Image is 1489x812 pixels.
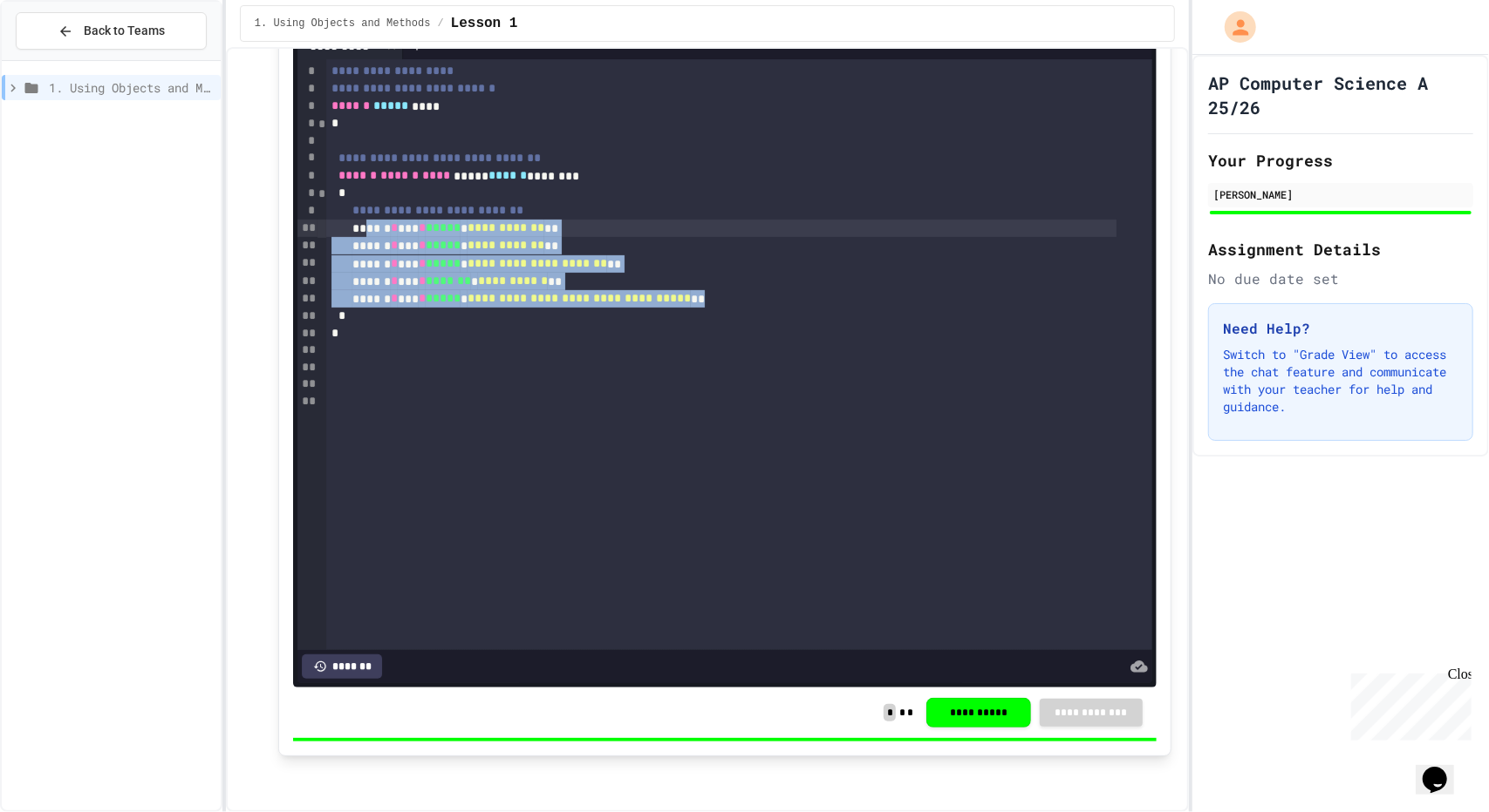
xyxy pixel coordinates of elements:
h2: Your Progress [1208,148,1473,173]
h2: Assignment Details [1208,237,1473,261]
div: [PERSON_NAME] [1213,186,1468,202]
h1: AP Computer Science A 25/26 [1208,71,1473,119]
h3: Need Help? [1223,318,1458,339]
button: Back to Teams [16,12,207,50]
span: Back to Teams [84,22,165,40]
span: / [437,17,443,30]
iframe: chat widget [1416,742,1472,795]
p: Switch to "Grade View" to access the chat feature and communicate with your teacher for help and ... [1223,346,1458,416]
iframe: chat widget [1344,667,1472,741]
span: 1. Using Objects and Methods [255,17,431,30]
div: Chat with us now!Close [7,7,120,111]
div: No due date set [1208,268,1473,289]
span: Lesson 1 [451,13,518,34]
span: 1. Using Objects and Methods [49,78,214,97]
div: My Account [1206,7,1260,47]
